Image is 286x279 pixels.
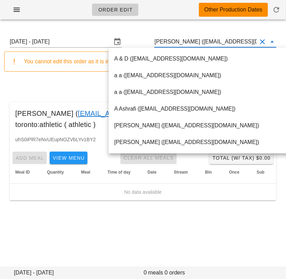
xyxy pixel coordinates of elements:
[98,7,133,13] span: Order Edit
[168,167,200,184] th: Stream: Not sorted. Activate to sort ascending.
[50,152,87,164] button: View Menu
[258,38,267,46] button: Clear Customer
[205,170,212,175] span: Bin
[81,170,91,175] span: Meal
[108,170,131,175] span: Time of day
[47,170,64,175] span: Quantity
[148,170,157,175] span: Date
[10,184,276,200] td: No data available
[200,167,224,184] th: Bin: Not sorted. Activate to sort ascending.
[102,167,142,184] th: Time of day: Not sorted. Activate to sort ascending.
[10,102,276,136] div: [PERSON_NAME] ( ) toronto:athletic ( athletic )
[10,136,276,149] div: uhS0iPlR7eNvUEupNOZVbLYv1BY2
[41,167,75,184] th: Quantity: Not sorted. Activate to sort ascending.
[10,167,41,184] th: Meal ID: Not sorted. Activate to sort ascending.
[15,170,30,175] span: Meal ID
[204,6,262,14] div: Other Production Dates
[229,170,239,175] span: Once
[52,155,85,161] span: View Menu
[209,152,274,164] button: Total (w/ Tax) $0.00
[78,108,198,119] a: [EMAIL_ADDRESS][DOMAIN_NAME]
[92,3,138,16] a: Order Edit
[24,58,133,64] span: You cannot edit this order as it is in the past.
[212,155,271,161] span: Total (w/ Tax) $0.00
[142,167,168,184] th: Date: Not sorted. Activate to sort ascending.
[251,167,276,184] th: Sub: Not sorted. Activate to sort ascending.
[174,170,188,175] span: Stream
[257,170,265,175] span: Sub
[76,167,102,184] th: Meal: Not sorted. Activate to sort ascending.
[224,167,251,184] th: Once: Not sorted. Activate to sort ascending.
